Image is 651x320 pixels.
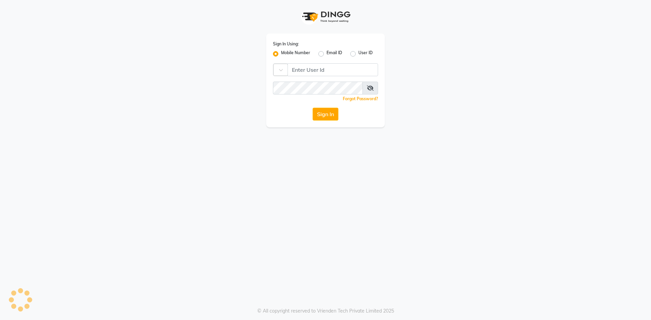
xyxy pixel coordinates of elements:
[313,108,338,121] button: Sign In
[273,41,299,47] label: Sign In Using:
[343,96,378,101] a: Forgot Password?
[327,50,342,58] label: Email ID
[273,82,363,94] input: Username
[298,7,353,27] img: logo1.svg
[358,50,373,58] label: User ID
[281,50,310,58] label: Mobile Number
[288,63,378,76] input: Username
